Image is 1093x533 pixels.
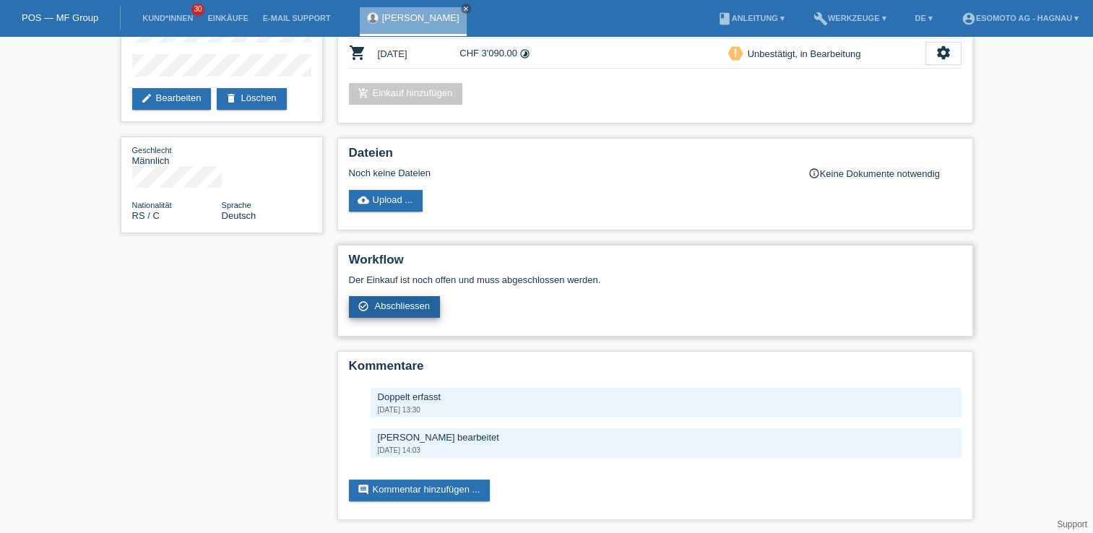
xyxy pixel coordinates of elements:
[730,48,740,58] i: priority_high
[135,14,200,22] a: Kund*innen
[349,296,441,318] a: check_circle_outline Abschliessen
[378,39,460,69] td: [DATE]
[349,274,962,285] p: Der Einkauf ist noch offen und muss abgeschlossen werden.
[132,88,212,110] a: editBearbeiten
[1057,519,1087,529] a: Support
[349,168,790,178] div: Noch keine Dateien
[382,12,459,23] a: [PERSON_NAME]
[378,406,954,414] div: [DATE] 13:30
[132,201,172,209] span: Nationalität
[132,210,160,221] span: Serbien / C / 29.03.1992
[217,88,286,110] a: deleteLöschen
[358,194,369,206] i: cloud_upload
[222,210,256,221] span: Deutsch
[256,14,338,22] a: E-Mail Support
[132,144,222,166] div: Männlich
[358,484,369,495] i: comment
[461,4,471,14] a: close
[349,190,423,212] a: cloud_uploadUpload ...
[378,391,954,402] div: Doppelt erfasst
[141,92,152,104] i: edit
[200,14,255,22] a: Einkäufe
[378,432,954,443] div: [PERSON_NAME] bearbeitet
[462,5,470,12] i: close
[132,146,172,155] span: Geschlecht
[717,12,732,26] i: book
[907,14,939,22] a: DE ▾
[806,14,894,22] a: buildWerkzeuge ▾
[22,12,98,23] a: POS — MF Group
[358,87,369,99] i: add_shopping_cart
[349,83,463,105] a: add_shopping_cartEinkauf hinzufügen
[962,12,976,26] i: account_circle
[225,92,237,104] i: delete
[358,300,369,312] i: check_circle_outline
[222,201,251,209] span: Sprache
[378,446,954,454] div: [DATE] 14:03
[519,48,530,59] i: Fixe Raten (36 Raten)
[743,46,861,61] div: Unbestätigt, in Bearbeitung
[349,253,962,274] h2: Workflow
[936,45,951,61] i: settings
[808,168,820,179] i: info_outline
[459,39,542,69] td: CHF 3'090.00
[349,44,366,61] i: POSP00027753
[349,146,962,168] h2: Dateien
[191,4,204,16] span: 30
[349,480,491,501] a: commentKommentar hinzufügen ...
[710,14,792,22] a: bookAnleitung ▾
[813,12,828,26] i: build
[349,359,962,381] h2: Kommentare
[374,300,430,311] span: Abschliessen
[808,168,962,179] div: Keine Dokumente notwendig
[954,14,1086,22] a: account_circleEsomoto AG - Hagnau ▾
